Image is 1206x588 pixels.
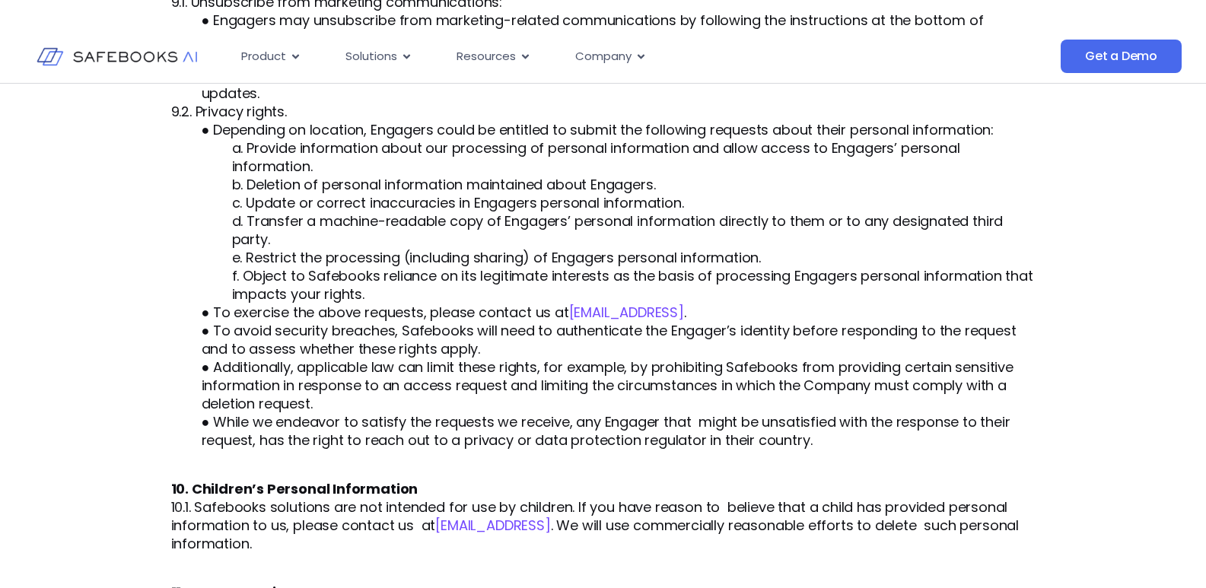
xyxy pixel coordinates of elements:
[171,139,1036,176] p: a. Provide information about our processing of personal information and allow access to Engagers’...
[171,498,1036,553] p: 10.1. Safebooks solutions are not intended for use by children. If you have reason to believe tha...
[171,11,1036,48] p: ● Engagers may unsubscribe from marketing-related communications by following the instructions at...
[171,267,1036,304] p: f. Object to Safebooks reliance on its legitimate interests as the basis of processing Engagers p...
[171,413,1036,450] p: ● While we endeavor to satisfy the requests we receive, any Engager that might be unsatisfied wit...
[1085,49,1157,64] span: Get a Demo
[171,121,1036,139] p: ● Depending on location, Engagers could be entitled to submit the following requests about their ...
[229,42,918,72] div: Menu Toggle
[171,176,1036,194] p: b. Deletion of personal information maintained about Engagers.
[1061,40,1182,73] a: Get a Demo
[171,322,1036,358] p: ● To avoid security breaches, Safebooks will need to authenticate the Engager’s identity before r...
[229,42,918,72] nav: Menu
[435,516,550,535] a: [EMAIL_ADDRESS]
[171,358,1036,413] p: ● Additionally, applicable law can limit these rights, for example, by prohibiting Safebooks from...
[171,249,1036,267] p: e. Restrict the processing (including sharing) of Engagers personal information.
[345,48,397,65] span: Solutions
[171,304,1036,322] p: ● To exercise the above requests, please contact us at .
[241,48,286,65] span: Product
[575,48,632,65] span: Company
[171,212,1036,249] p: d. Transfer a machine-readable copy of Engagers’ personal information directly to them or to any ...
[171,194,1036,212] p: c. Update or correct inaccuracies in Engagers personal information.
[569,303,684,322] a: [EMAIL_ADDRESS]
[171,103,1036,121] p: 9.2. Privacy rights.
[457,48,516,65] span: Resources
[171,479,418,498] strong: 10. Children’s Personal Information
